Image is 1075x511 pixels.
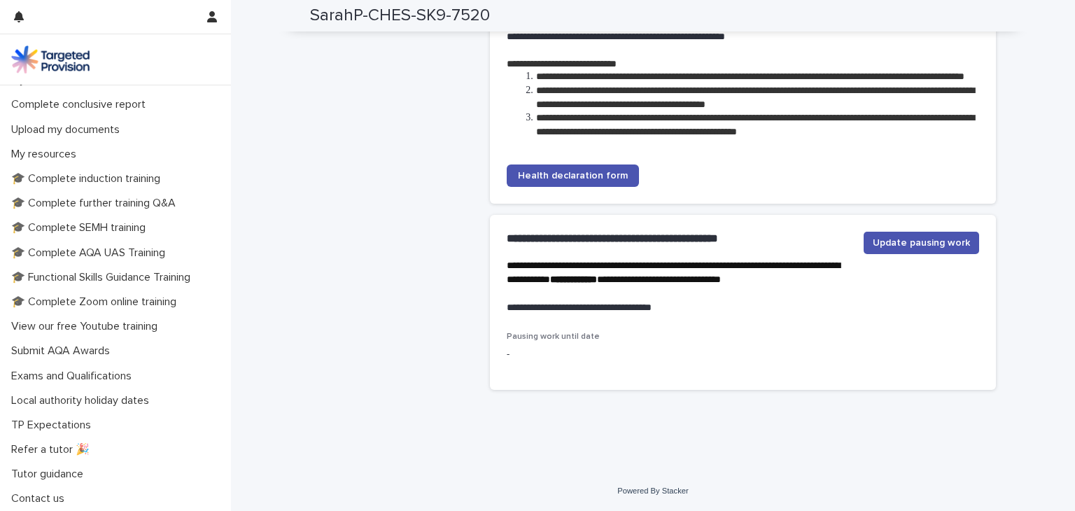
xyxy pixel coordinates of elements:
[6,295,188,309] p: 🎓 Complete Zoom online training
[507,347,653,362] p: -
[617,486,688,495] a: Powered By Stacker
[6,148,87,161] p: My resources
[6,123,131,136] p: Upload my documents
[6,370,143,383] p: Exams and Qualifications
[6,246,176,260] p: 🎓 Complete AQA UAS Training
[6,271,202,284] p: 🎓 Functional Skills Guidance Training
[6,197,187,210] p: 🎓 Complete further training Q&A
[6,344,121,358] p: Submit AQA Awards
[6,419,102,432] p: TP Expectations
[6,492,76,505] p: Contact us
[6,221,157,234] p: 🎓 Complete SEMH training
[11,45,90,73] img: M5nRWzHhSzIhMunXDL62
[310,6,490,26] h2: SarahP-CHES-SK9-7520
[6,443,101,456] p: Refer a tutor 🎉
[518,171,628,181] span: Health declaration form
[873,236,970,250] span: Update pausing work
[6,172,171,185] p: 🎓 Complete induction training
[507,164,639,187] a: Health declaration form
[6,468,94,481] p: Tutor guidance
[6,320,169,333] p: View our free Youtube training
[6,98,157,111] p: Complete conclusive report
[6,394,160,407] p: Local authority holiday dates
[507,332,600,341] span: Pausing work until date
[864,232,979,254] button: Update pausing work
